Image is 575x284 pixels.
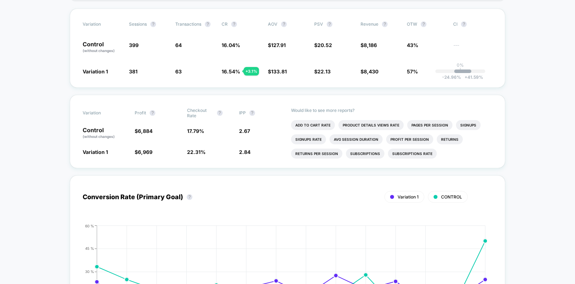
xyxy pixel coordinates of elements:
span: 8,186 [364,42,377,48]
li: Profit Per Session [386,134,433,144]
li: Subscriptions [346,149,384,159]
span: Profit [135,110,146,115]
span: --- [453,43,492,53]
tspan: 60 % [85,223,94,228]
button: ? [421,21,426,27]
span: 2.84 [239,149,250,155]
tspan: 45 % [85,246,94,251]
li: Signups [456,120,481,130]
span: 133.81 [271,68,287,74]
span: Checkout Rate [187,108,213,118]
span: 399 [129,42,139,48]
button: ? [249,110,255,116]
span: Variation 1 [83,68,108,74]
span: $ [314,42,332,48]
button: ? [205,21,211,27]
span: 127.91 [271,42,286,48]
p: | [460,68,461,73]
span: 381 [129,68,138,74]
span: 16.04 % [222,42,240,48]
span: + [465,74,467,80]
span: Variation 1 [83,149,108,155]
span: 43% [407,42,418,48]
button: ? [281,21,287,27]
tspan: 30 % [85,269,94,274]
span: $ [314,68,331,74]
button: ? [461,21,467,27]
button: ? [150,21,156,27]
span: Sessions [129,21,147,27]
span: Revenue [361,21,378,27]
p: Would like to see more reports? [291,108,492,113]
li: Returns [437,134,463,144]
span: 6,969 [138,149,152,155]
span: $ [135,128,152,134]
p: Control [83,127,128,139]
span: 63 [175,68,182,74]
div: + 3.1 % [244,67,259,76]
span: 2.67 [239,128,250,134]
span: Variation 1 [398,194,419,200]
li: Returns Per Session [291,149,342,159]
span: (without changes) [83,134,115,139]
span: $ [268,68,287,74]
span: 6,884 [138,128,152,134]
span: 8,430 [364,68,378,74]
button: ? [150,110,155,116]
li: Pages Per Session [407,120,452,130]
span: CONTROL [441,194,462,200]
span: 17.79 % [187,128,204,134]
span: 41.59 % [461,74,483,80]
span: 16.54 % [222,68,240,74]
span: CR [222,21,228,27]
span: Transactions [175,21,201,27]
button: ? [231,21,237,27]
button: ? [217,110,223,116]
span: 57% [407,68,418,74]
li: Add To Cart Rate [291,120,335,130]
p: Control [83,41,122,53]
li: Signups Rate [291,134,326,144]
li: Avg Session Duration [330,134,383,144]
span: IPP [239,110,246,115]
span: 64 [175,42,182,48]
span: OTW [407,21,446,27]
span: PSV [314,21,323,27]
span: (without changes) [83,48,115,53]
button: ? [187,194,192,200]
span: 20.52 [317,42,332,48]
span: $ [361,42,377,48]
span: $ [135,149,152,155]
p: 0% [457,62,464,68]
span: 22.31 % [187,149,206,155]
li: Product Details Views Rate [338,120,404,130]
span: $ [361,68,378,74]
span: $ [268,42,286,48]
span: -24.96 % [442,74,461,80]
span: Variation [83,108,122,118]
span: 22.13 [317,68,331,74]
li: Subscriptions Rate [388,149,437,159]
span: Variation [83,21,122,27]
button: ? [382,21,388,27]
button: ? [327,21,332,27]
span: AOV [268,21,278,27]
span: CI [453,21,492,27]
